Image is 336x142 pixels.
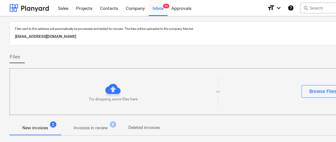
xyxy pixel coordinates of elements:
p: New invoices [22,125,48,131]
span: Files [10,53,20,61]
p: or [217,89,220,94]
span: 9+ [163,4,169,8]
i: format_size [267,4,275,12]
i: keyboard_arrow_down [275,4,282,12]
p: Deleted invoices [128,124,160,131]
span: 8 [110,121,116,128]
p: Invoices in review [74,125,108,131]
iframe: Chat Widget [304,112,336,142]
i: Knowledge base [288,4,294,12]
p: Try dropping some files here [89,97,138,102]
span: 2 [50,121,56,128]
span: search [303,5,308,10]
